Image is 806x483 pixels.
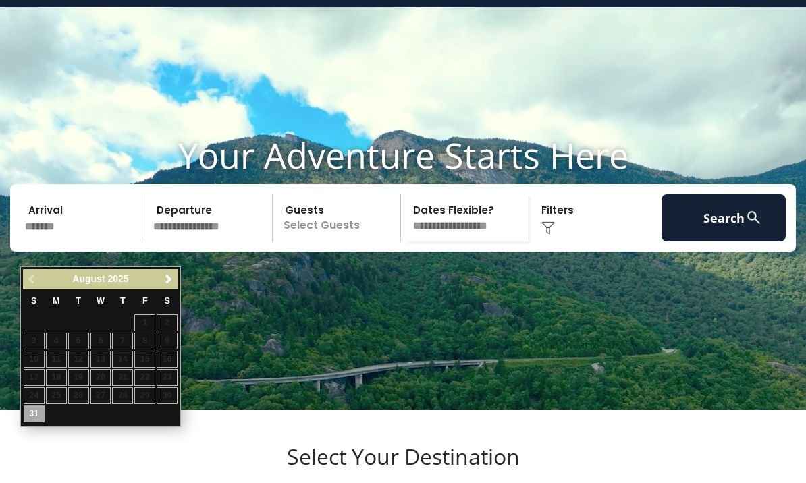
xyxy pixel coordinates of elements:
[10,134,796,176] h1: Your Adventure Starts Here
[53,296,60,306] span: Monday
[142,296,148,306] span: Friday
[76,296,81,306] span: Tuesday
[72,273,105,284] span: August
[662,194,786,241] button: Search
[165,296,170,306] span: Saturday
[745,209,762,226] img: search-regular-white.png
[160,271,177,288] a: Next
[24,405,45,422] a: 31
[107,273,128,284] span: 2025
[541,221,555,235] img: filter--v1.png
[163,274,174,285] span: Next
[120,296,126,306] span: Thursday
[277,194,400,241] p: Select Guests
[97,296,105,306] span: Wednesday
[31,296,36,306] span: Sunday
